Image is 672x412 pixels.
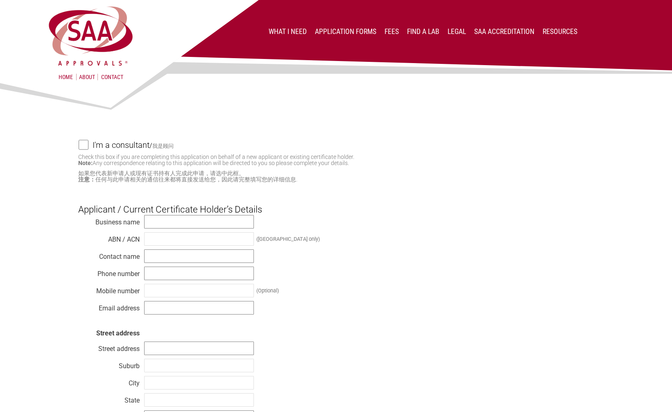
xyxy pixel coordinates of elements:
[78,268,140,276] div: Phone number
[93,140,594,150] label: /
[96,329,140,337] strong: Street address
[256,287,279,294] div: (Optional)
[269,27,307,36] a: What I Need
[474,27,534,36] a: SAA Accreditation
[407,27,439,36] a: Find a lab
[78,360,140,368] div: Suburb
[76,74,98,80] a: About
[78,176,95,183] strong: 注意：
[78,394,140,403] div: State
[78,190,594,215] h3: Applicant / Current Certificate Holder’s Details
[78,216,140,224] div: Business name
[78,343,140,351] div: Street address
[543,27,577,36] a: Resources
[47,5,134,67] img: SAA Approvals
[448,27,466,36] a: Legal
[78,160,93,166] strong: Note:
[59,74,73,80] a: Home
[256,236,320,242] div: ([GEOGRAPHIC_DATA] only)
[93,136,149,154] h4: I'm a consultant
[101,74,123,80] a: Contact
[78,251,140,259] div: Contact name
[152,143,174,149] small: 我是顾问
[78,377,140,385] div: City
[315,27,376,36] a: Application Forms
[385,27,399,36] a: Fees
[78,170,594,183] small: 如果您代表新申请人或现有证书持有人完成此申请，请选中此框。 任何与此申请相关的通信往来都将直接发送给您，因此请完整填写您的详细信息.
[78,285,140,293] div: Mobile number
[78,302,140,310] div: Email address
[78,154,354,166] small: Check this box if you are completing this application on behalf of a new applicant or existing ce...
[78,233,140,242] div: ABN / ACN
